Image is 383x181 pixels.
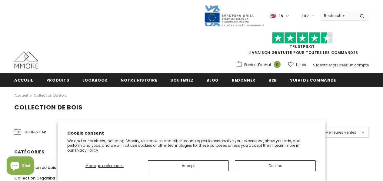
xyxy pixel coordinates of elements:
a: Redonner [232,73,255,87]
span: or [333,62,336,68]
a: Accueil [14,73,33,87]
a: Panier d'achat 0 [236,60,284,69]
a: Privacy Policy [73,148,98,153]
span: Collection de bois [14,103,83,112]
img: i-lang-1.png [271,13,276,18]
span: B2B [268,77,277,83]
img: Cas MMORE [14,52,38,69]
span: Produits [46,77,69,83]
span: LIVRAISON GRATUITE POUR TOUTES LES COMMANDES [236,35,369,55]
span: Catégories [14,149,45,155]
button: Manage preferences [67,160,142,171]
span: Collection Organika [14,175,55,181]
a: Javni Razpis [204,13,265,18]
h2: Cookie consent [67,130,316,136]
a: Notre histoire [121,73,157,87]
span: Collection de bois [19,165,56,170]
a: Créez un compte [337,62,369,68]
span: Accueil [14,77,33,83]
a: Blog [206,73,219,87]
span: Meilleures ventes [325,129,356,136]
a: Lookbook [82,73,108,87]
a: B2B [268,73,277,87]
span: Lookbook [82,77,108,83]
span: soutenez [170,77,193,83]
span: Affiner par [25,129,46,136]
img: Faites confiance aux étoiles pilotes [272,32,333,44]
span: Redonner [232,77,255,83]
span: Notre histoire [121,77,157,83]
a: S'identifier [313,62,332,68]
a: Produits [46,73,69,87]
a: TrustPilot [290,44,315,49]
span: EUR [301,13,309,19]
a: Accueil [14,92,28,99]
button: Accept [148,160,229,171]
button: Decline [235,160,316,171]
inbox-online-store-chat: Shopify online store chat [5,156,36,176]
a: soutenez [170,73,193,87]
input: Search Site [320,11,355,20]
a: Collection de bois [34,93,67,98]
img: Javni Razpis [204,5,265,27]
span: Manage preferences [85,163,124,168]
p: We and our partners, including Shopify, use cookies and other technologies to personalize your ex... [67,139,316,153]
a: Listes [288,59,306,70]
a: Suivi de commande [290,73,336,87]
span: Panier d'achat [244,62,271,68]
span: Listes [296,62,306,68]
span: Suivi de commande [290,77,336,83]
span: Blog [206,77,219,83]
span: 0 [274,61,281,68]
span: en [278,13,283,19]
